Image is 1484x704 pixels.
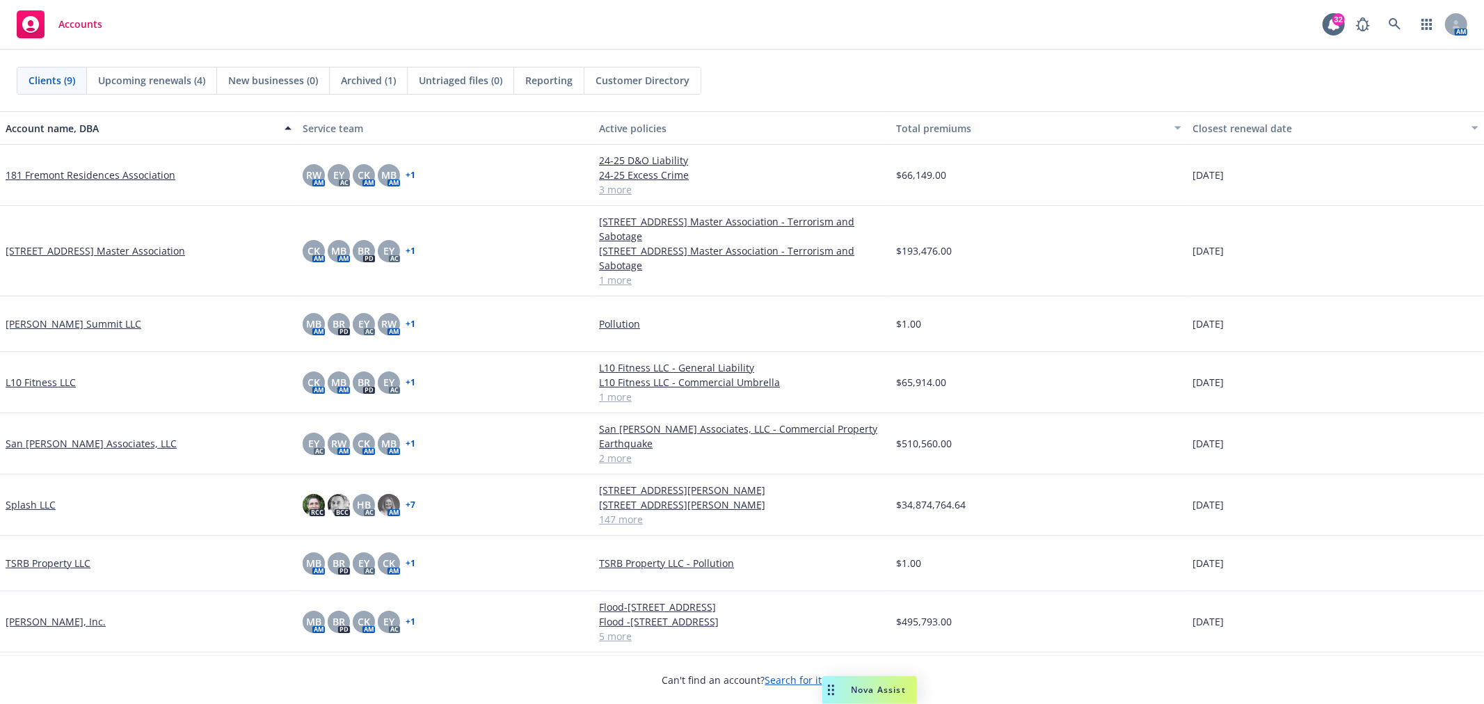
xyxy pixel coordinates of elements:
[1192,497,1224,512] span: [DATE]
[1192,168,1224,182] span: [DATE]
[406,247,415,255] a: + 1
[297,111,594,145] button: Service team
[599,436,885,451] a: Earthquake
[599,483,885,497] a: [STREET_ADDRESS][PERSON_NAME]
[1192,436,1224,451] span: [DATE]
[1192,121,1463,136] div: Closest renewal date
[599,182,885,197] a: 3 more
[599,243,885,273] a: [STREET_ADDRESS] Master Association - Terrorism and Sabotage
[599,451,885,465] a: 2 more
[662,673,822,687] span: Can't find an account?
[406,559,415,568] a: + 1
[1192,317,1224,331] span: [DATE]
[58,19,102,30] span: Accounts
[358,317,369,331] span: EY
[419,73,502,88] span: Untriaged files (0)
[6,375,76,390] a: L10 Fitness LLC
[331,436,346,451] span: RW
[765,673,822,687] a: Search for it
[406,440,415,448] a: + 1
[599,273,885,287] a: 1 more
[406,378,415,387] a: + 1
[1192,556,1224,570] span: [DATE]
[381,436,397,451] span: MB
[381,168,397,182] span: MB
[308,375,320,390] span: CK
[406,171,415,179] a: + 1
[599,153,885,168] a: 24-25 D&O Liability
[333,614,345,629] span: BR
[599,600,885,614] a: Flood-[STREET_ADDRESS]
[599,360,885,375] a: L10 Fitness LLC - General Liability
[333,556,345,570] span: BR
[6,317,141,331] a: [PERSON_NAME] Summit LLC
[333,317,345,331] span: BR
[599,390,885,404] a: 1 more
[331,243,346,258] span: MB
[306,168,321,182] span: RW
[599,168,885,182] a: 24-25 Excess Crime
[308,436,319,451] span: EY
[599,497,885,512] a: [STREET_ADDRESS][PERSON_NAME]
[358,614,370,629] span: CK
[358,375,370,390] span: BR
[328,494,350,516] img: photo
[6,168,175,182] a: 181 Fremont Residences Association
[599,422,885,436] a: San [PERSON_NAME] Associates, LLC - Commercial Property
[851,684,906,696] span: Nova Assist
[381,317,397,331] span: RW
[896,375,946,390] span: $65,914.00
[599,512,885,527] a: 147 more
[896,436,952,451] span: $510,560.00
[358,168,370,182] span: CK
[896,614,952,629] span: $495,793.00
[599,629,885,643] a: 5 more
[306,556,321,570] span: MB
[891,111,1188,145] button: Total premiums
[29,73,75,88] span: Clients (9)
[11,5,108,44] a: Accounts
[896,121,1167,136] div: Total premiums
[6,556,90,570] a: TSRB Property LLC
[599,214,885,243] a: [STREET_ADDRESS] Master Association - Terrorism and Sabotage
[1349,10,1377,38] a: Report a Bug
[1187,111,1484,145] button: Closest renewal date
[1192,243,1224,258] span: [DATE]
[306,317,321,331] span: MB
[6,497,56,512] a: Splash LLC
[406,320,415,328] a: + 1
[6,243,185,258] a: [STREET_ADDRESS] Master Association
[525,73,573,88] span: Reporting
[358,436,370,451] span: CK
[1192,614,1224,629] span: [DATE]
[333,168,344,182] span: EY
[331,375,346,390] span: MB
[822,676,917,704] button: Nova Assist
[358,243,370,258] span: BR
[383,375,394,390] span: EY
[306,614,321,629] span: MB
[1332,13,1345,26] div: 32
[6,121,276,136] div: Account name, DBA
[896,317,921,331] span: $1.00
[896,243,952,258] span: $193,476.00
[308,243,320,258] span: CK
[357,497,371,512] span: HB
[896,168,946,182] span: $66,149.00
[378,494,400,516] img: photo
[6,436,177,451] a: San [PERSON_NAME] Associates, LLC
[593,111,891,145] button: Active policies
[6,614,106,629] a: [PERSON_NAME], Inc.
[896,497,966,512] span: $34,874,764.64
[596,73,689,88] span: Customer Directory
[1413,10,1441,38] a: Switch app
[303,121,589,136] div: Service team
[1192,375,1224,390] span: [DATE]
[1381,10,1409,38] a: Search
[383,243,394,258] span: EY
